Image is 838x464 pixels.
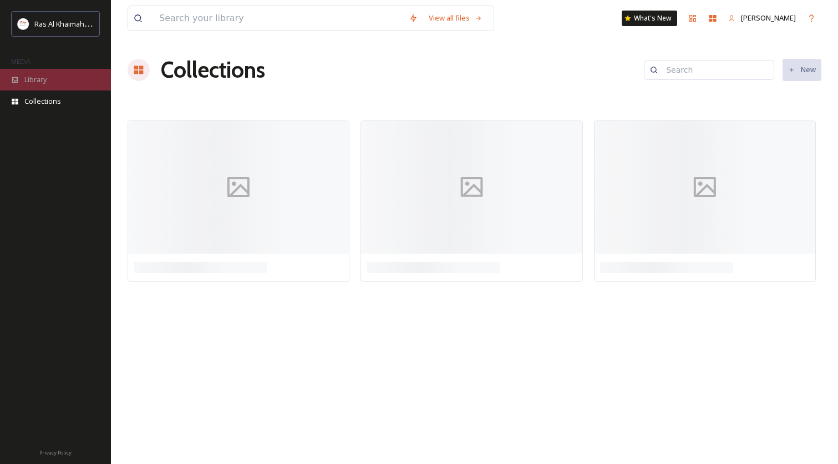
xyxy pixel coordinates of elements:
span: Privacy Policy [39,449,72,456]
a: View all files [423,7,488,29]
span: Ras Al Khaimah Tourism Development Authority [34,18,191,29]
span: [PERSON_NAME] [741,13,796,23]
span: Collections [24,96,61,107]
a: Collections [161,53,265,87]
span: MEDIA [11,57,31,65]
input: Search your library [154,6,403,31]
a: [PERSON_NAME] [723,7,801,29]
img: Logo_RAKTDA_RGB-01.png [18,18,29,29]
a: What's New [622,11,677,26]
button: New [783,59,821,80]
a: Privacy Policy [39,445,72,458]
input: Search [661,59,768,81]
span: Library [24,74,47,85]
